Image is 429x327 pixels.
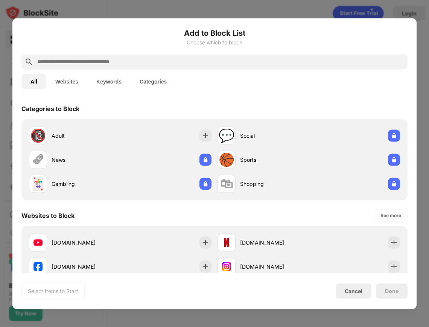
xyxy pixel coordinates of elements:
[52,180,120,188] div: Gambling
[52,132,120,140] div: Adult
[30,176,46,192] div: 🃏
[385,288,399,294] div: Done
[33,262,43,271] img: favicons
[87,74,131,89] button: Keywords
[240,156,309,164] div: Sports
[240,132,309,140] div: Social
[28,287,78,295] div: Select Items to Start
[30,128,46,143] div: 🔞
[21,27,408,38] h6: Add to Block List
[52,239,120,246] div: [DOMAIN_NAME]
[21,39,408,45] div: Choose which to block
[219,128,234,143] div: 💬
[52,156,120,164] div: News
[33,238,43,247] img: favicons
[222,262,231,271] img: favicons
[131,74,176,89] button: Categories
[21,74,46,89] button: All
[240,263,309,271] div: [DOMAIN_NAME]
[46,74,87,89] button: Websites
[345,288,362,294] div: Cancel
[24,57,33,66] img: search.svg
[21,105,79,112] div: Categories to Block
[32,152,44,167] div: 🗞
[240,180,309,188] div: Shopping
[21,211,75,219] div: Websites to Block
[52,263,120,271] div: [DOMAIN_NAME]
[219,152,234,167] div: 🏀
[380,211,401,219] div: See more
[220,176,233,192] div: 🛍
[240,239,309,246] div: [DOMAIN_NAME]
[222,238,231,247] img: favicons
